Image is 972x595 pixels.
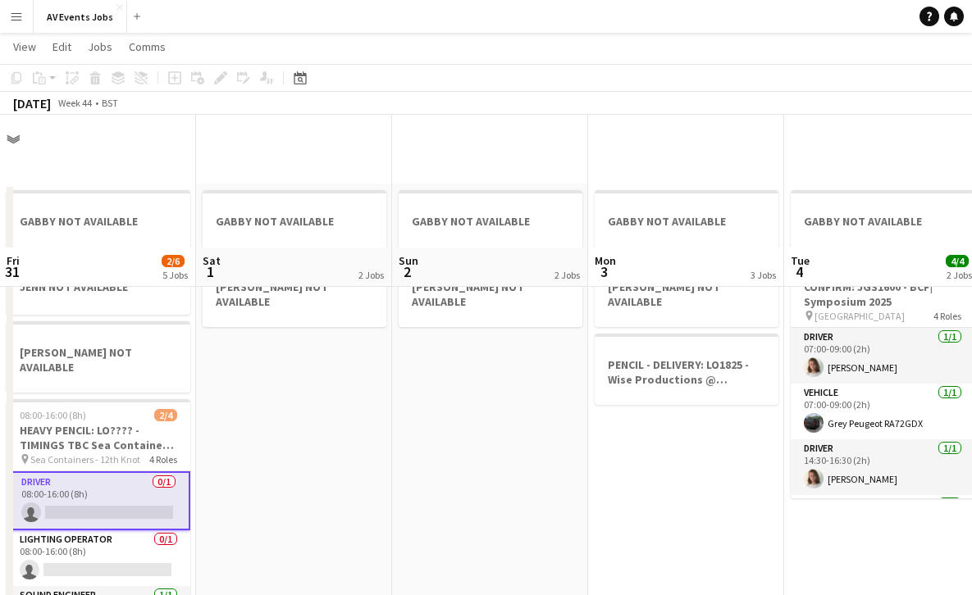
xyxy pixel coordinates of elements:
span: Sea Containers - 12th Knot [30,453,140,466]
app-job-card: PENCIL - DELIVERY: LO1825 - Wise Productions @ Roundhouse [595,334,778,405]
div: 2 Jobs [947,269,972,281]
span: Tue [791,253,810,268]
span: 4/4 [946,255,969,267]
span: Sat [203,253,221,268]
a: View [7,36,43,57]
h3: GABBY NOT AVAILABLE [595,214,778,229]
span: 2/6 [162,255,185,267]
h3: PENCIL - DELIVERY: LO1825 - Wise Productions @ Roundhouse [595,357,778,387]
span: Edit [52,39,71,54]
app-job-card: [PERSON_NAME] NOT AVAILABLE [595,256,778,327]
div: 3 Jobs [751,269,776,281]
h3: [PERSON_NAME] NOT AVAILABLE [7,345,190,375]
span: [GEOGRAPHIC_DATA] [815,310,905,322]
span: 3 [592,262,616,281]
div: BST [102,97,118,109]
h3: GABBY NOT AVAILABLE [399,214,582,229]
div: 2 Jobs [358,269,384,281]
h3: HEAVY PENCIL: LO???? - TIMINGS TBC Sea Containers - 12th Knot [DATE] Party [7,423,190,452]
div: 2 Jobs [554,269,580,281]
span: Comms [129,39,166,54]
span: Week 44 [54,97,95,109]
span: View [13,39,36,54]
div: 5 Jobs [162,269,188,281]
span: 2 [396,262,418,281]
h3: [PERSON_NAME] NOT AVAILABLE [595,279,778,309]
app-job-card: [PERSON_NAME] NOT AVAILABLE [399,256,582,327]
div: [DATE] [13,95,51,111]
span: Mon [595,253,616,268]
span: Sun [399,253,418,268]
app-job-card: GABBY NOT AVAILABLE [399,190,582,249]
h3: GABBY NOT AVAILABLE [203,214,386,229]
app-card-role: Driver0/108:00-16:00 (8h) [7,471,190,530]
h3: [PERSON_NAME] NOT AVAILABLE [399,279,582,309]
span: 31 [4,262,20,281]
button: AV Events Jobs [34,1,127,33]
a: Comms [122,36,172,57]
a: Edit [46,36,78,57]
h3: JENN NOT AVAILABLE [7,279,190,294]
span: 4 Roles [933,310,961,322]
app-job-card: GABBY NOT AVAILABLE [595,190,778,249]
app-card-role: Lighting Operator0/108:00-16:00 (8h) [7,530,190,586]
span: 4 [788,262,810,281]
h3: GABBY NOT AVAILABLE [7,214,190,229]
span: Jobs [88,39,112,54]
span: 4 Roles [149,453,177,466]
span: 1 [200,262,221,281]
app-job-card: [PERSON_NAME] NOT AVAILABLE [203,256,386,327]
app-job-card: [PERSON_NAME] NOT AVAILABLE [7,321,190,393]
a: Jobs [81,36,119,57]
app-job-card: GABBY NOT AVAILABLE [7,190,190,249]
app-job-card: GABBY NOT AVAILABLE [203,190,386,249]
span: 2/4 [154,409,177,421]
span: Fri [7,253,20,268]
span: 08:00-16:00 (8h) [20,409,86,421]
h3: [PERSON_NAME] NOT AVAILABLE [203,279,386,309]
